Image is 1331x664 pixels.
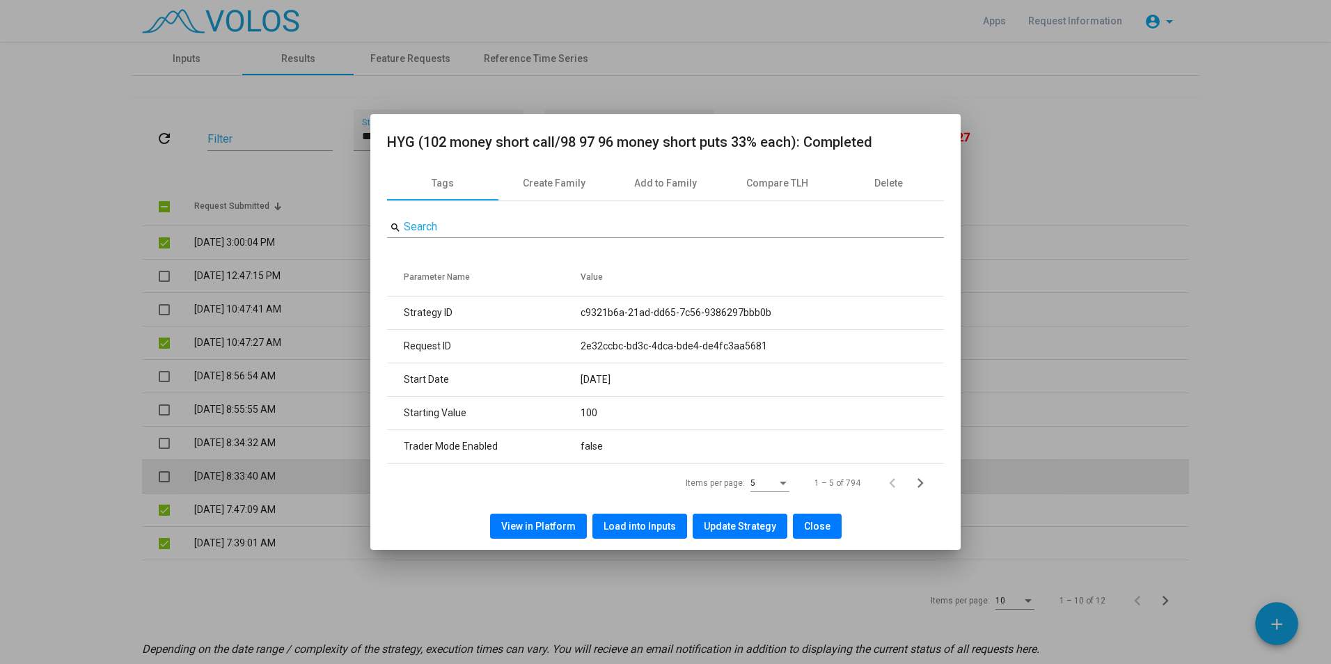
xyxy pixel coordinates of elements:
span: Close [804,521,830,532]
span: Update Strategy [704,521,776,532]
div: 1 – 5 of 794 [814,477,860,489]
td: [DATE] [581,363,944,397]
div: Tags [432,176,454,191]
td: 100 [581,397,944,430]
mat-select: Items per page: [750,479,789,489]
td: c9321b6a-21ad-dd65-7c56-9386297bbb0b [581,297,944,330]
th: Parameter Name [387,258,581,297]
td: Trader Mode Enabled [387,430,581,464]
button: Next page [911,469,938,497]
button: Update Strategy [693,514,787,539]
span: Load into Inputs [604,521,676,532]
button: Close [793,514,842,539]
td: Starting Value [387,397,581,430]
div: Add to Family [634,176,697,191]
div: Compare TLH [746,176,808,191]
td: false [581,430,944,464]
button: Load into Inputs [592,514,687,539]
div: Create Family [523,176,585,191]
h2: HYG (102 money short call/98 97 96 money short puts 33% each): Completed [387,131,944,153]
span: View in Platform [501,521,576,532]
td: Start Date [387,363,581,397]
td: 2e32ccbc-bd3c-4dca-bde4-de4fc3aa5681 [581,330,944,363]
th: Value [581,258,944,297]
mat-icon: search [390,221,401,234]
td: Strategy ID [387,297,581,330]
td: Request ID [387,330,581,363]
span: 5 [750,478,755,488]
div: Delete [874,176,903,191]
div: Items per page: [686,477,745,489]
button: View in Platform [490,514,587,539]
button: Previous page [883,469,911,497]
